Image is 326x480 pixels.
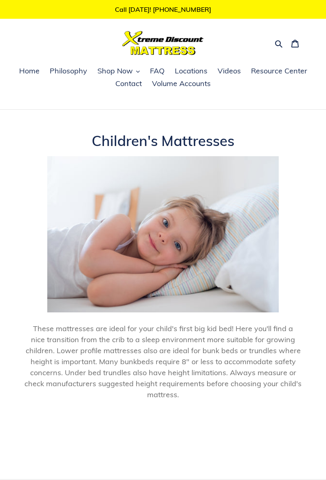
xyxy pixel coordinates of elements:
span: Home [19,66,40,76]
a: Volume Accounts [148,78,215,90]
span: Locations [175,66,207,76]
a: Contact [111,78,146,90]
a: Videos [214,65,245,77]
button: Shop Now [93,65,144,77]
span: Volume Accounts [152,79,211,88]
img: Xtreme Discount Mattress [122,31,204,55]
a: Home [15,65,44,77]
a: Resource Center [247,65,311,77]
span: Contact [115,79,142,88]
a: Philosophy [46,65,91,77]
a: Locations [171,65,211,77]
span: Videos [218,66,241,76]
span: Shop Now [97,66,133,76]
span: Children's Mattresses [92,132,234,150]
span: Resource Center [251,66,307,76]
span: Philosophy [50,66,87,76]
span: FAQ [150,66,165,76]
a: FAQ [146,65,169,77]
p: These mattresses are ideal for your child's first big kid bed! Here you'll find a nice transition... [22,323,304,400]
